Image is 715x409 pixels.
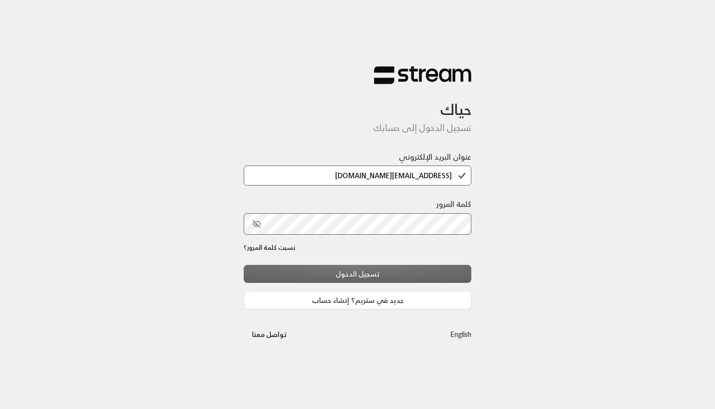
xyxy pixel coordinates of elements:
[244,85,471,118] h3: حياك
[374,66,471,85] img: Stream Logo
[244,123,471,133] h5: تسجيل الدخول إلى حسابك
[399,151,471,163] label: عنوان البريد الإلكتروني
[244,243,295,253] a: نسيت كلمة المرور؟
[244,325,295,343] button: تواصل معنا
[244,328,295,340] a: تواصل معنا
[436,198,471,210] label: كلمة المرور
[249,216,265,232] button: toggle password visibility
[450,325,471,343] a: English
[244,291,471,309] a: جديد في ستريم؟ إنشاء حساب
[244,166,471,186] input: اكتب بريدك الإلكتروني هنا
